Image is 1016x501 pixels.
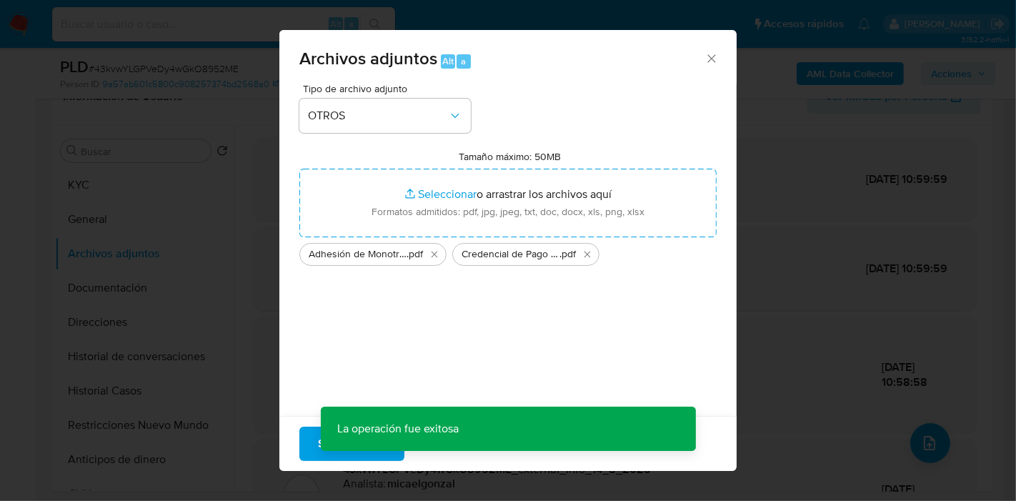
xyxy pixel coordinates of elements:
span: Alt [442,54,454,68]
button: Subir archivo [299,427,404,461]
span: OTROS [308,109,448,123]
span: Subir archivo [318,428,386,460]
span: Adhesión de Monotributo [309,247,407,262]
span: a [461,54,466,68]
span: .pdf [407,247,423,262]
ul: Archivos seleccionados [299,237,717,266]
label: Tamaño máximo: 50MB [459,150,562,163]
button: Eliminar Adhesión de Monotributo.pdf [426,246,443,263]
button: Eliminar Credencial de Pago - Monotributo.pdf [579,246,596,263]
p: La operación fue exitosa [321,407,477,451]
span: Cancelar [429,428,475,460]
button: OTROS [299,99,471,133]
span: .pdf [559,247,576,262]
span: Archivos adjuntos [299,46,437,71]
span: Tipo de archivo adjunto [303,84,474,94]
button: Cerrar [704,51,717,64]
span: Credencial de Pago - Monotributo [462,247,559,262]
